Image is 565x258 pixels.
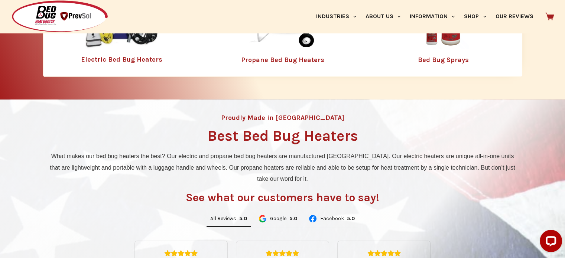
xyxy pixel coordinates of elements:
[320,216,344,221] span: Facebook
[239,215,247,222] div: Rating: 5.0 out of 5
[418,56,469,64] a: Bed Bug Sprays
[245,250,320,257] div: Rating: 5.0 out of 5
[207,128,358,143] h1: Best Bed Bug Heaters
[534,227,565,258] iframe: To enrich screen reader interactions, please activate Accessibility in Grammarly extension settings
[289,215,297,222] div: 5.0
[221,114,344,121] h4: Proudly Made in [GEOGRAPHIC_DATA]
[186,192,379,203] h3: See what our customers have to say!
[81,55,162,63] a: Electric Bed Bug Heaters
[144,250,218,257] div: Rating: 5.0 out of 5
[347,250,421,257] div: Rating: 5.0 out of 5
[241,56,324,64] a: Propane Bed Bug Heaters
[347,215,355,222] div: Rating: 5.0 out of 5
[289,215,297,222] div: Rating: 5.0 out of 5
[239,215,247,222] div: 5.0
[210,216,236,221] span: All Reviews
[47,151,519,184] p: What makes our bed bug heaters the best? Our electric and propane bed bug heaters are manufacture...
[347,215,355,222] div: 5.0
[270,216,286,221] span: Google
